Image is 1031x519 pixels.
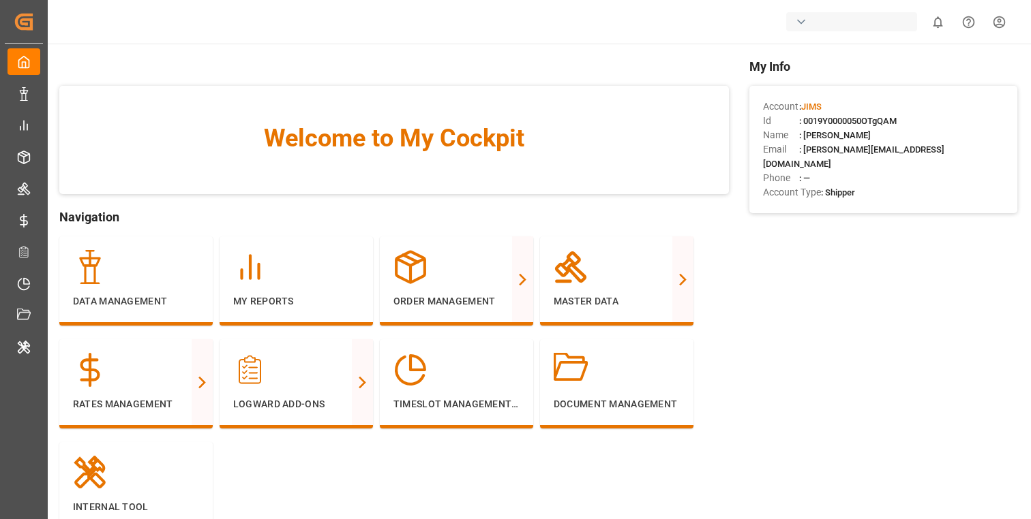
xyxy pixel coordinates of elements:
[554,294,680,309] p: Master Data
[73,397,199,411] p: Rates Management
[554,397,680,411] p: Document Management
[799,130,871,140] span: : [PERSON_NAME]
[59,208,729,226] span: Navigation
[763,142,799,157] span: Email
[233,294,359,309] p: My Reports
[87,120,702,157] span: Welcome to My Cockpit
[821,187,855,198] span: : Shipper
[763,171,799,185] span: Phone
[393,397,520,411] p: Timeslot Management V2
[801,101,822,112] span: JIMS
[763,128,799,142] span: Name
[953,7,984,37] button: Help Center
[799,173,810,183] span: : —
[923,7,953,37] button: show 0 new notifications
[763,144,944,169] span: : [PERSON_NAME][EMAIL_ADDRESS][DOMAIN_NAME]
[73,500,199,514] p: Internal Tool
[763,99,799,114] span: Account
[393,294,520,309] p: Order Management
[73,294,199,309] p: Data Management
[763,185,821,200] span: Account Type
[799,101,822,112] span: :
[749,57,1017,76] span: My Info
[233,397,359,411] p: Logward Add-ons
[799,116,897,126] span: : 0019Y0000050OTgQAM
[763,114,799,128] span: Id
